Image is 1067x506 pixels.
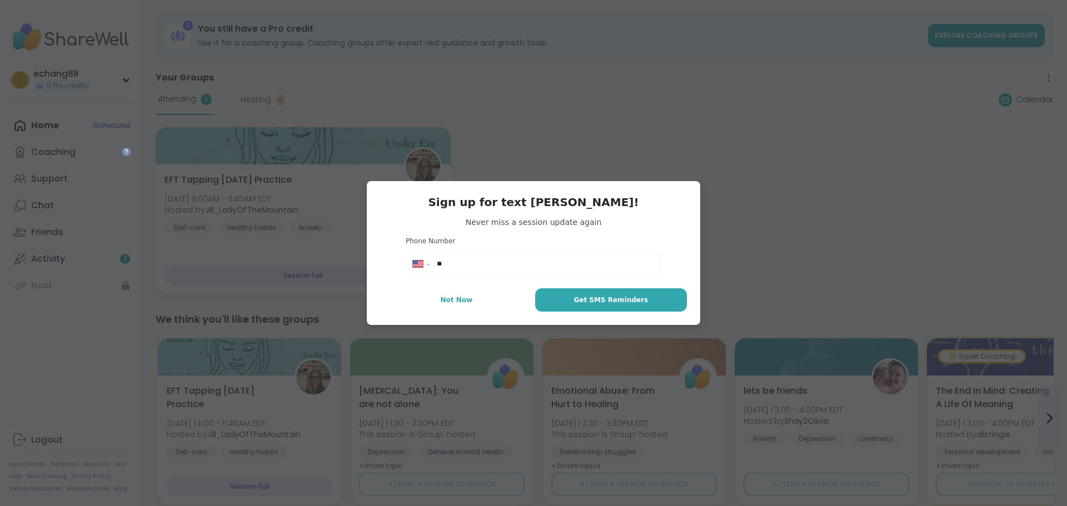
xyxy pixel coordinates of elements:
img: United States [413,260,423,267]
button: Get SMS Reminders [535,288,687,312]
h3: Phone Number [406,237,661,246]
span: Get SMS Reminders [574,295,648,305]
button: Not Now [380,288,533,312]
iframe: Spotlight [122,147,131,156]
span: Not Now [440,295,472,305]
h3: Sign up for text [PERSON_NAME]! [380,194,687,210]
span: Never miss a session update again [380,217,687,228]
